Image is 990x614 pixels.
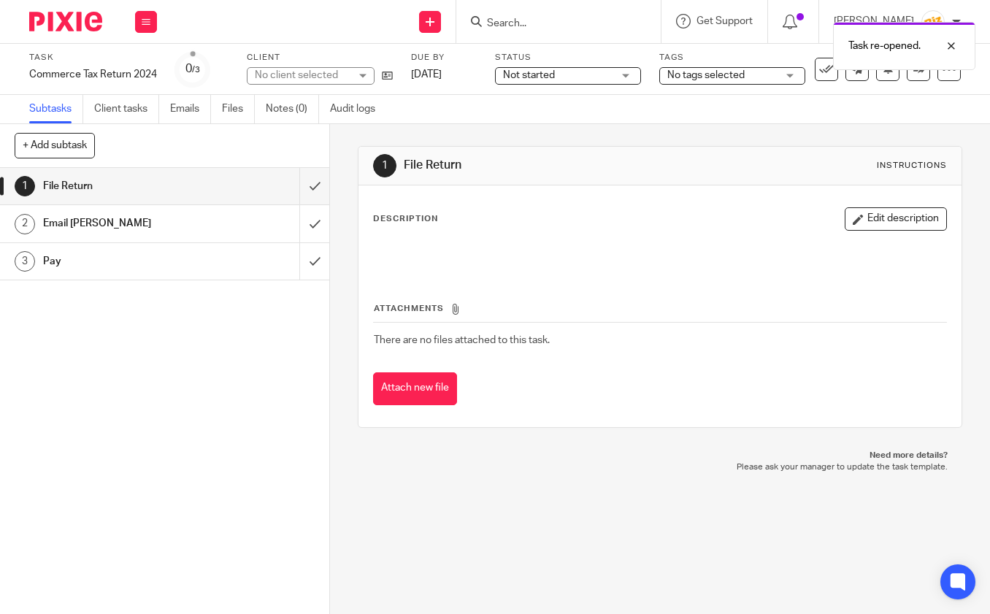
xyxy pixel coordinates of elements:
[222,95,255,123] a: Files
[15,133,95,158] button: + Add subtask
[29,95,83,123] a: Subtasks
[503,70,555,80] span: Not started
[43,250,204,272] h1: Pay
[185,61,200,77] div: 0
[266,95,319,123] a: Notes (0)
[29,12,102,31] img: Pixie
[667,70,745,80] span: No tags selected
[247,52,393,64] label: Client
[373,154,396,177] div: 1
[15,214,35,234] div: 2
[43,175,204,197] h1: File Return
[372,450,948,461] p: Need more details?
[94,95,159,123] a: Client tasks
[486,18,617,31] input: Search
[15,251,35,272] div: 3
[374,335,550,345] span: There are no files attached to this task.
[845,207,947,231] button: Edit description
[404,158,691,173] h1: File Return
[411,52,477,64] label: Due by
[43,212,204,234] h1: Email [PERSON_NAME]
[170,95,211,123] a: Emails
[255,68,350,82] div: No client selected
[192,66,200,74] small: /3
[372,461,948,473] p: Please ask your manager to update the task template.
[374,304,444,312] span: Attachments
[29,67,157,82] div: Commerce Tax Return 2024
[29,52,157,64] label: Task
[877,160,947,172] div: Instructions
[330,95,386,123] a: Audit logs
[15,176,35,196] div: 1
[373,372,457,405] button: Attach new file
[921,10,945,34] img: siteIcon.png
[411,69,442,80] span: [DATE]
[848,39,921,53] p: Task re-opened.
[373,213,438,225] p: Description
